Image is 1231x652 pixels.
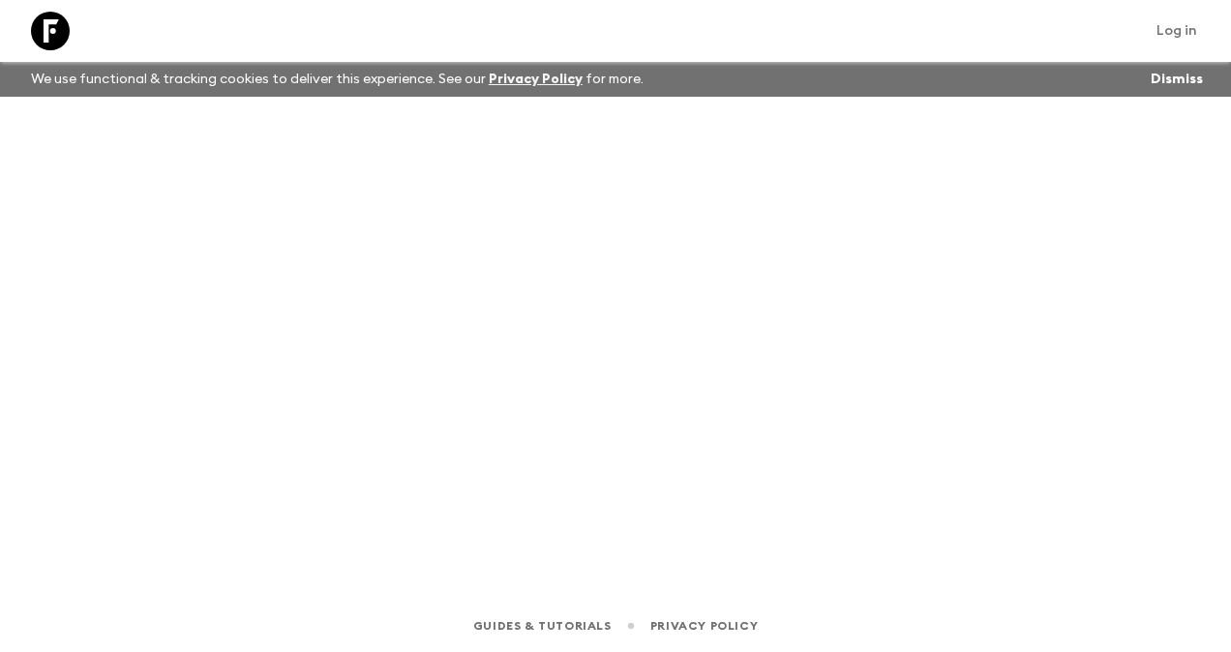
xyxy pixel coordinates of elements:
[1146,66,1208,93] button: Dismiss
[1146,17,1208,44] a: Log in
[23,62,651,97] p: We use functional & tracking cookies to deliver this experience. See our for more.
[473,615,612,637] a: Guides & Tutorials
[489,73,583,86] a: Privacy Policy
[650,615,758,637] a: Privacy Policy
